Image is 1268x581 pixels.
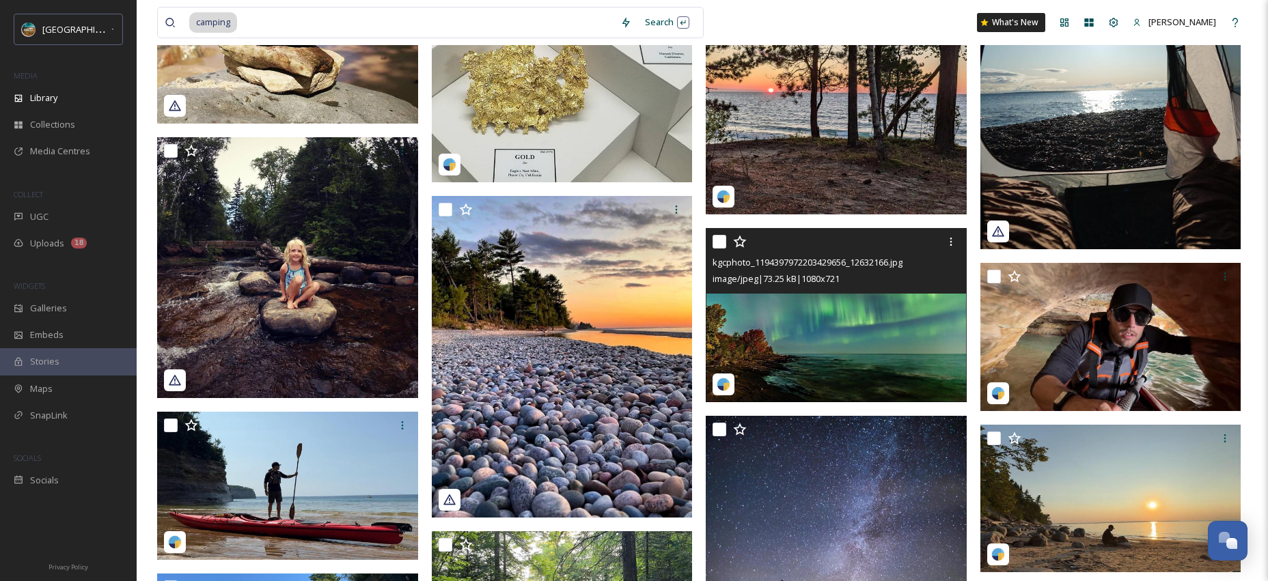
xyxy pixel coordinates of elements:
[717,190,730,203] img: snapsea-logo.png
[432,195,693,518] img: uptravel_17864487945114987.jpg
[1148,16,1216,28] span: [PERSON_NAME]
[30,237,64,250] span: Uploads
[189,12,237,32] span: camping
[14,281,45,291] span: WIDGETS
[991,548,1005,561] img: snapsea-logo.png
[30,409,68,422] span: SnapLink
[980,263,1241,411] img: atlasadves_18081350014507068.jpg
[30,302,67,315] span: Galleries
[42,23,176,36] span: [GEOGRAPHIC_DATA][US_STATE]
[977,13,1045,32] a: What's New
[443,158,456,171] img: snapsea-logo.png
[30,118,75,131] span: Collections
[991,386,1005,400] img: snapsea-logo.png
[30,382,53,395] span: Maps
[49,563,88,571] span: Privacy Policy
[980,425,1241,573] img: atlasadves_18081350014507068.jpg
[30,91,57,104] span: Library
[30,355,59,368] span: Stories
[168,535,182,549] img: snapsea-logo.png
[71,238,87,249] div: 18
[30,474,59,487] span: Socials
[49,558,88,574] a: Privacy Policy
[157,137,418,398] img: morganaislyn_1314532512051204019_404615022.jpg
[14,189,43,199] span: COLLECT
[638,9,696,36] div: Search
[30,145,90,158] span: Media Centres
[22,23,36,36] img: Snapsea%20Profile.jpg
[1208,521,1248,561] button: Open Chat
[30,210,49,223] span: UGC
[706,228,967,402] img: kgcphoto_1194397972203429656_12632166.jpg
[713,272,840,285] span: image/jpeg | 73.25 kB | 1080 x 721
[1126,9,1223,36] a: [PERSON_NAME]
[14,453,41,463] span: SOCIALS
[713,256,902,268] span: kgcphoto_1194397972203429656_12632166.jpg
[30,328,64,341] span: Embeds
[157,412,418,560] img: atlasadves_18081350014507068.jpg
[14,70,38,81] span: MEDIA
[717,378,730,391] img: snapsea-logo.png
